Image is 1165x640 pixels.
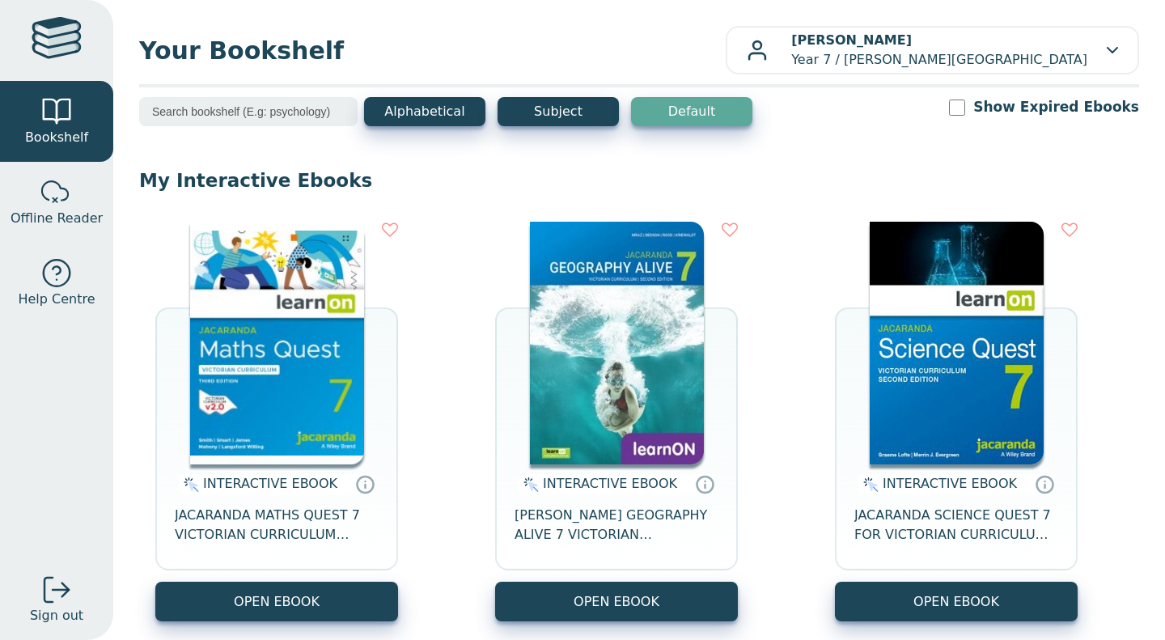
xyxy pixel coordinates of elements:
[835,582,1078,621] button: OPEN EBOOK
[203,476,337,491] span: INTERACTIVE EBOOK
[631,97,752,126] button: Default
[498,97,619,126] button: Subject
[179,475,199,494] img: interactive.svg
[858,475,879,494] img: interactive.svg
[139,32,726,69] span: Your Bookshelf
[175,506,379,545] span: JACARANDA MATHS QUEST 7 VICTORIAN CURRICULUM LEARNON EBOOK 3E
[190,222,364,464] img: b87b3e28-4171-4aeb-a345-7fa4fe4e6e25.jpg
[791,32,912,48] b: [PERSON_NAME]
[791,31,1087,70] p: Year 7 / [PERSON_NAME][GEOGRAPHIC_DATA]
[543,476,677,491] span: INTERACTIVE EBOOK
[25,128,88,147] span: Bookshelf
[18,290,95,309] span: Help Centre
[364,97,485,126] button: Alphabetical
[854,506,1058,545] span: JACARANDA SCIENCE QUEST 7 FOR VICTORIAN CURRICULUM LEARNON 2E EBOOK
[30,606,83,625] span: Sign out
[355,474,375,494] a: Interactive eBooks are accessed online via the publisher’s portal. They contain interactive resou...
[139,168,1139,193] p: My Interactive Ebooks
[973,97,1139,117] label: Show Expired Ebooks
[870,222,1044,464] img: 329c5ec2-5188-ea11-a992-0272d098c78b.jpg
[530,222,704,464] img: cc9fd0c4-7e91-e911-a97e-0272d098c78b.jpg
[695,474,714,494] a: Interactive eBooks are accessed online via the publisher’s portal. They contain interactive resou...
[139,97,358,126] input: Search bookshelf (E.g: psychology)
[1035,474,1054,494] a: Interactive eBooks are accessed online via the publisher’s portal. They contain interactive resou...
[726,26,1139,74] button: [PERSON_NAME]Year 7 / [PERSON_NAME][GEOGRAPHIC_DATA]
[11,209,103,228] span: Offline Reader
[515,506,718,545] span: [PERSON_NAME] GEOGRAPHY ALIVE 7 VICTORIAN CURRICULUM LEARNON EBOOK 2E
[883,476,1017,491] span: INTERACTIVE EBOOK
[519,475,539,494] img: interactive.svg
[155,582,398,621] button: OPEN EBOOK
[495,582,738,621] button: OPEN EBOOK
